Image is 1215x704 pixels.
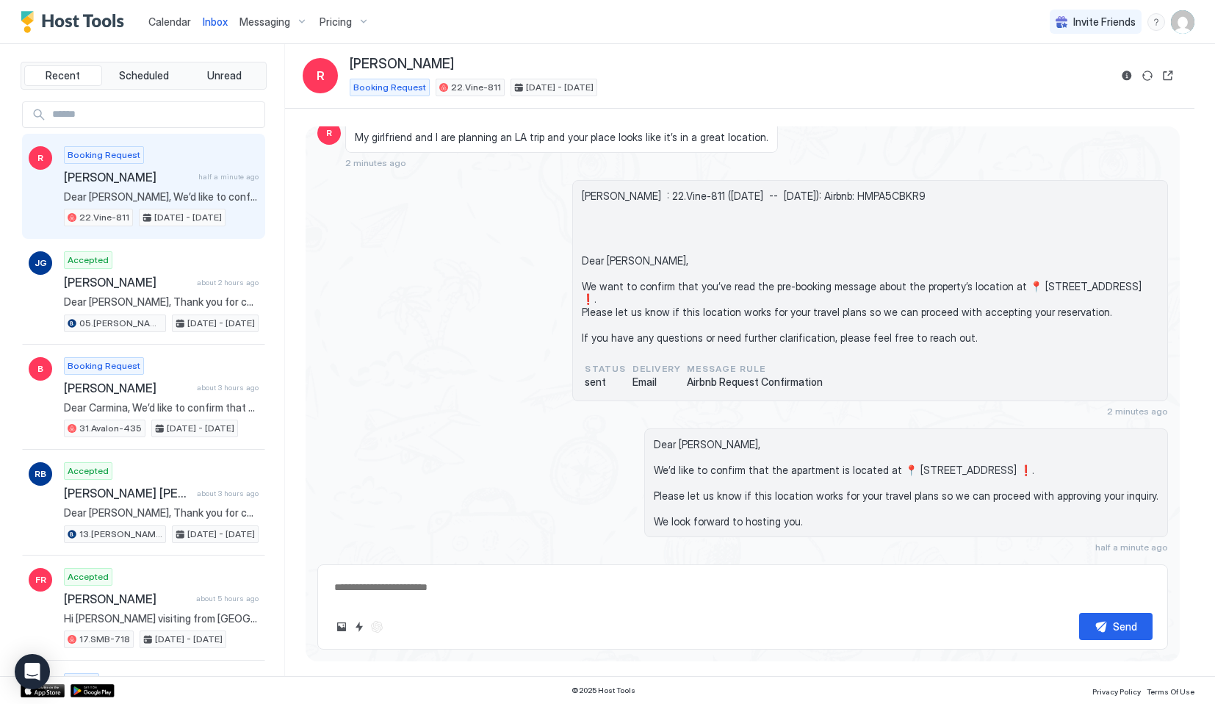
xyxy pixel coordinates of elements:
span: Booking Request [68,359,140,373]
span: half a minute ago [198,172,259,182]
button: Upload image [333,618,350,636]
span: Calendar [148,15,191,28]
span: Pricing [320,15,352,29]
span: Hi [PERSON_NAME] visiting from [GEOGRAPHIC_DATA] and would like to stay in your place. I’d like t... [64,612,259,625]
button: Quick reply [350,618,368,636]
span: Inbox [203,15,228,28]
span: © 2025 Host Tools [572,686,635,695]
span: Airbnb Request Confirmation [687,376,823,389]
div: tab-group [21,62,267,90]
span: [PERSON_NAME] [64,381,191,395]
span: Booking Request [353,81,426,94]
span: 22.Vine-811 [451,81,501,94]
span: Dear [PERSON_NAME], We’d like to confirm that the apartment is located at 📍 [STREET_ADDRESS] ❗️. ... [64,190,259,204]
span: 2 minutes ago [345,157,406,168]
span: Delivery [632,362,682,376]
div: Open Intercom Messenger [15,654,50,689]
span: Messaging [239,15,290,29]
span: Terms Of Use [1147,687,1194,696]
span: [PERSON_NAME] [64,275,191,290]
span: Dear [PERSON_NAME], We’d like to confirm that the apartment is located at 📍 [STREET_ADDRESS] ❗️. ... [654,438,1158,528]
span: Scheduled [119,69,169,82]
span: Invite Friends [1073,15,1136,29]
span: JG [35,256,47,270]
span: Email [632,376,682,389]
span: Booking Request [68,148,140,162]
a: Privacy Policy [1092,683,1141,698]
span: Unread [207,69,242,82]
span: 22.Vine-811 [79,211,129,224]
div: Send [1113,619,1137,634]
input: Input Field [46,102,264,127]
span: Privacy Policy [1092,687,1141,696]
a: App Store [21,684,65,697]
span: [DATE] - [DATE] [155,633,223,646]
button: Send [1079,613,1153,640]
span: [PERSON_NAME] [64,592,190,606]
span: 31.Avalon-435 [79,422,142,435]
span: Recent [46,69,80,82]
span: [DATE] - [DATE] [526,81,594,94]
button: Scheduled [105,65,183,86]
span: half a minute ago [1095,542,1168,553]
span: Accepted [68,464,109,478]
div: User profile [1171,10,1194,34]
button: Open reservation [1159,67,1177,85]
button: Reservation information [1118,67,1136,85]
span: Dear [PERSON_NAME], Thank you for choosing to stay at our apartment. 📅 I’d like to confirm your r... [64,506,259,520]
span: 2 minutes ago [1107,406,1168,417]
span: My girlfriend and I are planning an LA trip and your place looks like it’s in a great location. [355,131,768,144]
div: menu [1147,13,1165,31]
span: R [317,67,325,85]
span: [PERSON_NAME] [350,56,454,73]
span: FR [35,573,46,586]
span: Dear Carmina, We’d like to confirm that the apartment is located at 📍 [STREET_ADDRESS][PERSON_NAM... [64,401,259,414]
span: Accepted [68,570,109,583]
span: RB [35,467,46,481]
a: Host Tools Logo [21,11,131,33]
a: Terms Of Use [1147,683,1194,698]
span: B [37,362,43,376]
span: about 5 hours ago [196,594,259,603]
a: Calendar [148,14,191,29]
a: Google Play Store [71,684,115,697]
span: [PERSON_NAME] [PERSON_NAME] [64,486,191,500]
a: Inbox [203,14,228,29]
span: Dear [PERSON_NAME], Thank you for choosing to stay at our apartment. 📅 I’d like to confirm your r... [64,295,259,309]
span: Message Rule [687,362,823,376]
span: about 2 hours ago [197,278,259,287]
span: Inquiry [68,675,95,689]
span: status [585,362,626,376]
span: R [326,126,332,140]
span: Accepted [68,254,109,267]
span: [DATE] - [DATE] [187,317,255,330]
span: 13.[PERSON_NAME]-422 [79,528,162,541]
span: [DATE] - [DATE] [187,528,255,541]
span: [DATE] - [DATE] [167,422,234,435]
span: about 3 hours ago [197,489,259,498]
span: R [37,151,43,165]
span: 17.SMB-718 [79,633,130,646]
span: [PERSON_NAME] [64,170,192,184]
span: about 3 hours ago [197,383,259,392]
span: [PERSON_NAME] : 22.Vine-811 ([DATE] -- [DATE]): Airbnb: HMPA5CBKR9 Dear [PERSON_NAME], We want to... [582,190,1158,344]
button: Recent [24,65,102,86]
span: [DATE] - [DATE] [154,211,222,224]
button: Unread [185,65,263,86]
span: sent [585,376,626,389]
span: 05.[PERSON_NAME]-617 [79,317,162,330]
button: Sync reservation [1139,67,1156,85]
